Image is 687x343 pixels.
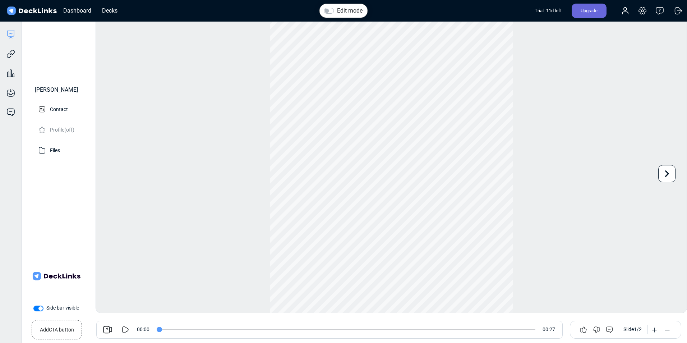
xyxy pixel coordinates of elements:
div: Dashboard [60,6,95,15]
img: DeckLinks [6,6,58,16]
div: [PERSON_NAME] [35,86,78,94]
small: Add CTA button [40,323,74,334]
p: Contact [50,104,68,113]
label: Side bar visible [46,304,79,312]
div: Trial - 11 d left [535,4,562,18]
img: Company Banner [31,251,82,301]
label: Edit mode [337,6,363,15]
div: Slide 1 / 2 [623,326,642,333]
p: Profile (off) [50,125,74,134]
div: Decks [98,6,121,15]
span: 00:27 [543,326,555,333]
div: Upgrade [572,4,607,18]
p: Files [50,145,60,154]
span: 00:00 [137,326,149,333]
